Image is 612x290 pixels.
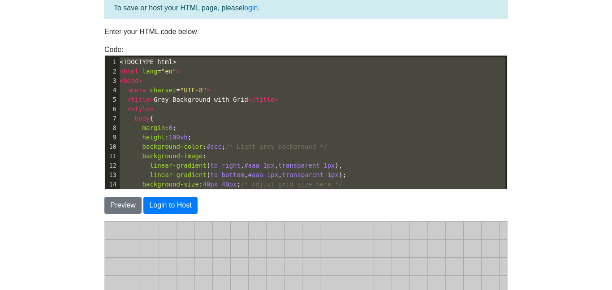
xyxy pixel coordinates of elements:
span: linear-gradient [150,171,206,178]
span: 40px [222,181,237,188]
div: 1 [105,57,118,67]
span: > [150,96,153,103]
span: > [207,87,210,94]
span: 0 [169,124,172,131]
div: 7 [105,114,118,123]
span: ( , , ), [120,162,343,169]
span: < [127,105,131,113]
button: Login to Host [143,197,197,214]
span: linear-gradient [150,162,206,169]
span: background-color [142,143,203,150]
span: charset [150,87,176,94]
span: title [255,96,274,103]
span: #aaa [244,162,259,169]
span: 1px [328,171,339,178]
a: login [243,4,258,12]
p: Enter your HTML code below [104,26,508,37]
span: "en" [161,68,177,75]
div: 13 [105,170,118,180]
span: background-image [142,152,203,160]
span: title [131,96,150,103]
span: background-size [142,181,199,188]
button: Preview [104,197,142,214]
span: /* Light grey background */ [225,143,328,150]
div: 14 [105,180,118,189]
div: 9 [105,133,118,142]
div: 6 [105,104,118,114]
span: : ; [120,134,191,141]
span: : [120,152,207,160]
span: > [138,77,142,84]
span: Grey Background with Grid [120,96,278,103]
span: : ; [120,124,177,131]
span: height [142,134,165,141]
span: 1px [267,171,278,178]
span: lang [142,68,158,75]
span: : ; [120,143,328,150]
div: 12 [105,161,118,170]
span: style [131,105,150,113]
span: margin [142,124,165,131]
span: #ccc [207,143,222,150]
span: #aaa [248,171,263,178]
span: transparent [282,171,324,178]
div: 8 [105,123,118,133]
div: 2 [105,67,118,76]
span: right [222,162,241,169]
div: Code: [98,44,514,190]
span: html [123,68,138,75]
span: bottom [222,171,245,178]
span: > [176,68,180,75]
span: to [210,171,218,178]
span: head [123,77,138,84]
span: 1px [323,162,335,169]
span: = [120,87,210,94]
span: ( , , ); [120,171,346,178]
span: transparent [278,162,320,169]
div: 5 [105,95,118,104]
span: > [275,96,278,103]
span: = [120,68,180,75]
span: < [127,87,131,94]
span: "UTF-8" [180,87,207,94]
span: /* Adjust grid size here */ [241,181,343,188]
span: 100vh [169,134,188,141]
span: </ [248,96,256,103]
span: < [127,96,131,103]
span: 1px [263,162,274,169]
div: 10 [105,142,118,151]
div: 11 [105,151,118,161]
span: : ; [120,181,342,188]
span: body [135,115,150,122]
span: < [120,77,123,84]
div: 3 [105,76,118,86]
span: <!DOCTYPE html> [120,58,176,65]
span: < [120,68,123,75]
span: to [210,162,218,169]
span: { [120,115,154,122]
span: > [150,105,153,113]
span: 40px [203,181,218,188]
span: meta [131,87,146,94]
div: 4 [105,86,118,95]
